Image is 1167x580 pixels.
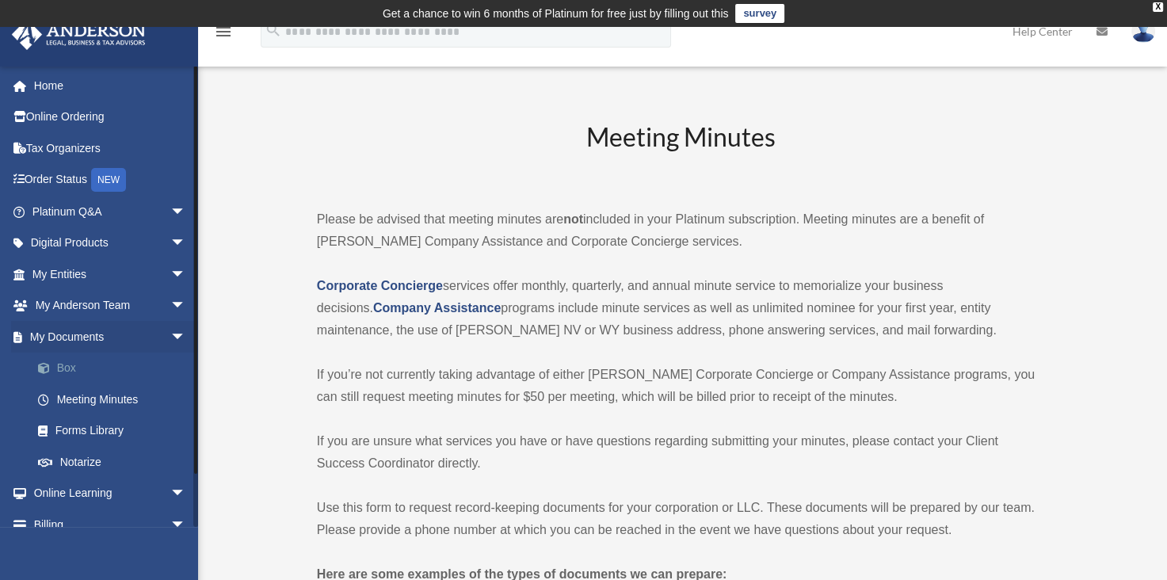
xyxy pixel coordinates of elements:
a: survey [735,4,784,23]
p: If you’re not currently taking advantage of either [PERSON_NAME] Corporate Concierge or Company A... [317,364,1044,408]
i: search [265,21,282,39]
span: arrow_drop_down [170,509,202,541]
a: Meeting Minutes [22,383,202,415]
a: Order StatusNEW [11,164,210,197]
a: Box [22,353,210,384]
a: Online Learningarrow_drop_down [11,478,210,509]
i: menu [214,22,233,41]
a: Company Assistance [373,301,501,315]
a: My Anderson Teamarrow_drop_down [11,290,210,322]
h2: Meeting Minutes [317,120,1044,185]
p: Use this form to request record-keeping documents for your corporation or LLC. These documents wi... [317,497,1044,541]
a: Platinum Q&Aarrow_drop_down [11,196,210,227]
a: Home [11,70,210,101]
p: If you are unsure what services you have or have questions regarding submitting your minutes, ple... [317,430,1044,475]
a: Forms Library [22,415,210,447]
img: Anderson Advisors Platinum Portal [7,19,151,50]
a: Online Ordering [11,101,210,133]
img: User Pic [1131,20,1155,43]
span: arrow_drop_down [170,227,202,260]
a: Tax Organizers [11,132,210,164]
a: menu [214,28,233,41]
span: arrow_drop_down [170,196,202,228]
div: Get a chance to win 6 months of Platinum for free just by filling out this [383,4,729,23]
div: NEW [91,168,126,192]
p: Please be advised that meeting minutes are included in your Platinum subscription. Meeting minute... [317,208,1044,253]
span: arrow_drop_down [170,478,202,510]
a: My Documentsarrow_drop_down [11,321,210,353]
span: arrow_drop_down [170,321,202,353]
span: arrow_drop_down [170,258,202,291]
a: My Entitiesarrow_drop_down [11,258,210,290]
span: arrow_drop_down [170,290,202,322]
strong: not [563,212,583,226]
a: Notarize [22,446,210,478]
a: Corporate Concierge [317,279,443,292]
a: Digital Productsarrow_drop_down [11,227,210,259]
div: close [1153,2,1163,12]
a: Billingarrow_drop_down [11,509,210,540]
p: services offer monthly, quarterly, and annual minute service to memorialize your business decisio... [317,275,1044,342]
